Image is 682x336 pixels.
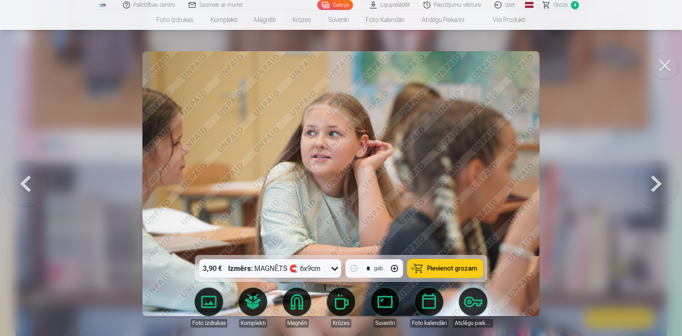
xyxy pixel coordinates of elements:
img: /fa1 [99,3,107,7]
span: Pievienot grozam [427,265,477,272]
a: Suvenīri [320,10,357,30]
a: Atslēgu piekariņi [453,288,493,327]
div: Foto kalendāri [410,319,448,327]
a: Foto kalendāri [409,288,449,327]
a: Magnēti [246,10,284,30]
a: Atslēgu piekariņi [413,10,473,30]
div: Komplekti [239,319,267,327]
span: Grozs [553,1,568,9]
a: Visi produkti [473,10,534,30]
a: Magnēti [277,288,317,327]
div: Foto izdrukas [191,319,227,327]
button: Pievienot grozam [407,259,483,278]
a: Krūzes [284,10,320,30]
a: Foto izdrukas [189,288,229,327]
div: gab. [374,264,385,273]
a: Komplekti [233,288,273,327]
a: Komplekti [202,10,246,30]
div: Suvenīri [374,319,396,327]
a: Foto izdrukas [148,10,202,30]
strong: Izmērs : [228,263,253,273]
div: Krūzes [331,319,351,327]
div: Magnēti [286,319,309,327]
span: 4 [571,1,579,9]
div: MAGNĒTS 🧲 6x9cm [228,259,321,278]
div: 3,90 € [199,259,226,278]
a: Foto kalendāri [357,10,413,30]
div: Atslēgu piekariņi [453,319,493,327]
a: Suvenīri [365,288,405,327]
a: Krūzes [321,288,361,327]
